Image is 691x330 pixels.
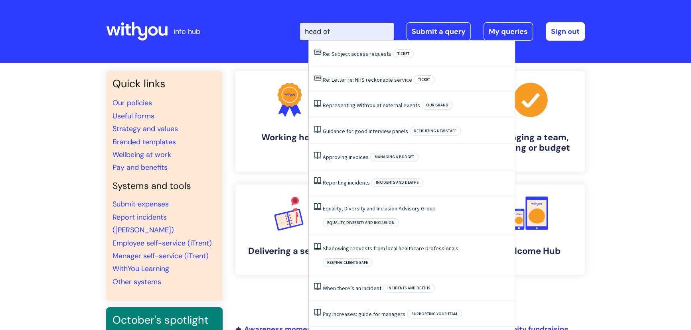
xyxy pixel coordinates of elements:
[323,128,408,135] a: Guidance for good interview panels
[414,75,434,84] span: Ticket
[242,132,338,143] h4: Working here
[323,153,369,161] a: Approving invoices
[300,22,585,41] div: | -
[422,101,453,110] span: Our brand
[323,50,391,57] a: Re: Subject access requests
[546,22,585,41] a: Sign out
[113,77,216,90] h3: Quick links
[242,246,338,256] h4: Delivering a service
[113,124,178,134] a: Strategy and values
[235,300,585,315] h2: Recently added or updated
[323,102,420,109] a: Representing WithYou at external events
[393,49,414,58] span: Ticket
[113,199,169,209] a: Submit expenses
[407,22,471,41] a: Submit a query
[113,111,154,121] a: Useful forms
[323,245,458,252] a: Shadowing requests from local healthcare professionals
[113,212,174,235] a: Report incidents ([PERSON_NAME])
[323,285,381,292] a: When there’s an incident
[383,284,435,293] span: Incidents and deaths
[370,153,419,161] span: Managing a budget
[113,238,212,248] a: Employee self-service (iTrent)
[483,246,578,256] h4: Welcome Hub
[323,310,405,318] a: Pay increases: guide for managers
[323,76,412,83] a: Re: Letter re: NHS reckonable service
[235,185,344,275] a: Delivering a service
[476,71,585,172] a: Managing a team, building or budget
[113,277,161,287] a: Other systems
[484,22,533,41] a: My queries
[371,178,423,187] span: Incidents and deaths
[113,314,216,326] h3: October's spotlight
[113,251,209,261] a: Manager self-service (iTrent)
[323,258,372,267] span: Keeping clients safe
[483,132,578,153] h4: Managing a team, building or budget
[113,150,171,159] a: Wellbeing at work
[113,181,216,192] h4: Systems and tools
[323,218,399,227] span: Equality, Diversity and Inclusion
[113,264,169,273] a: WithYou Learning
[113,98,152,108] a: Our policies
[410,127,461,136] span: Recruiting new staff
[300,23,394,40] input: Search
[113,163,168,172] a: Pay and benefits
[235,71,344,172] a: Working here
[113,137,176,147] a: Branded templates
[407,310,462,318] span: Supporting your team
[323,205,436,212] a: Equality, Diversity and Inclusion Advisory Group
[476,185,585,275] a: Welcome Hub
[174,25,200,38] p: info hub
[323,179,370,186] a: Reporting incidents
